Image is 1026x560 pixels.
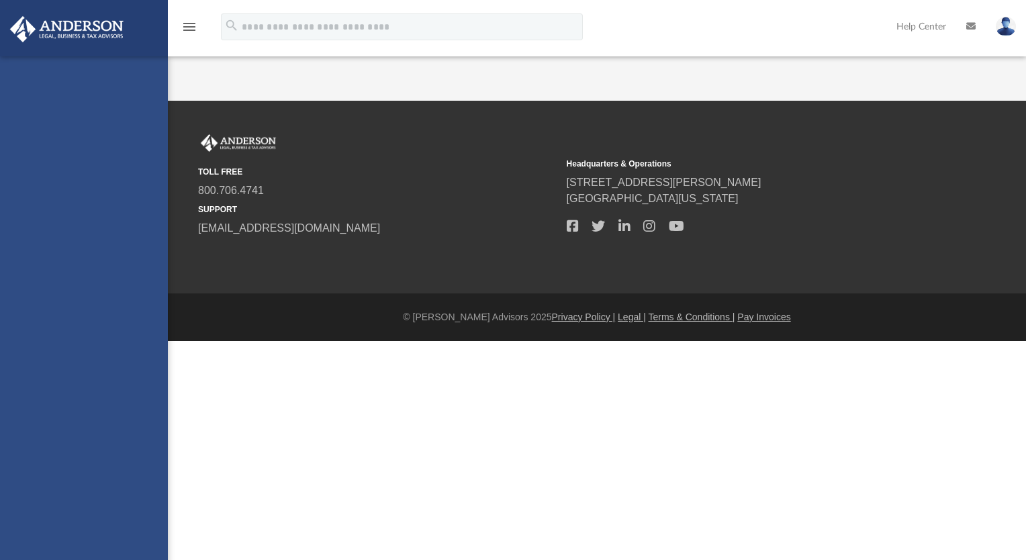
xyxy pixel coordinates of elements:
a: [GEOGRAPHIC_DATA][US_STATE] [567,193,739,204]
a: [EMAIL_ADDRESS][DOMAIN_NAME] [198,222,380,234]
a: menu [181,26,197,35]
small: Headquarters & Operations [567,158,926,170]
div: © [PERSON_NAME] Advisors 2025 [168,310,1026,324]
a: Terms & Conditions | [649,312,735,322]
small: TOLL FREE [198,166,557,178]
a: [STREET_ADDRESS][PERSON_NAME] [567,177,761,188]
i: search [224,18,239,33]
a: 800.706.4741 [198,185,264,196]
img: User Pic [996,17,1016,36]
img: Anderson Advisors Platinum Portal [6,16,128,42]
a: Legal | [618,312,646,322]
i: menu [181,19,197,35]
img: Anderson Advisors Platinum Portal [198,134,279,152]
small: SUPPORT [198,203,557,216]
a: Pay Invoices [737,312,790,322]
a: Privacy Policy | [552,312,616,322]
